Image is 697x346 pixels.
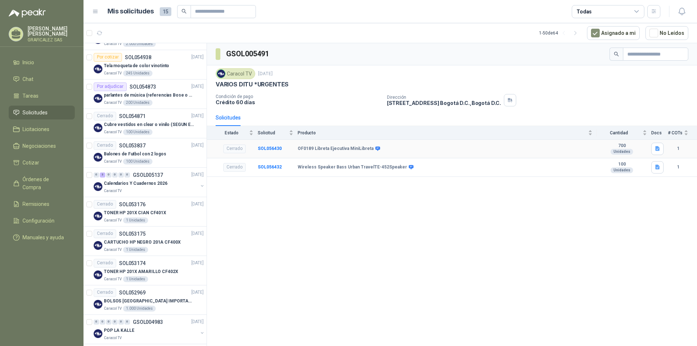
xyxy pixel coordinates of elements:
div: 0 [106,172,111,178]
div: Solicitudes [216,114,241,122]
p: VARIOS DITU *URGENTES [216,81,289,88]
p: [DATE] [191,318,204,325]
p: SOL054871 [119,114,146,119]
div: 100 Unidades [123,159,152,164]
h3: GSOL005491 [226,48,270,60]
div: Cerrado [94,288,116,297]
img: Company Logo [94,329,102,338]
div: 245 Unidades [123,70,152,76]
span: Cotizar [23,159,39,167]
p: SOL054938 [125,55,151,60]
img: Company Logo [94,65,102,73]
div: 0 [106,319,111,325]
div: Por adjudicar [94,82,127,91]
p: Caracol TV [104,306,122,312]
b: OF0189 Libreta Ejecutiva MiniLibreta [298,146,374,152]
p: Caracol TV [104,129,122,135]
a: Órdenes de Compra [9,172,75,194]
a: CerradoSOL053174[DATE] Company LogoTONER HP 201X AMARILLO CF402XCaracol TV1 Unidades [83,256,207,285]
a: 0 3 0 0 0 0 GSOL005137[DATE] Company LogoCalendarios Y Cuadernos 2026Caracol TV [94,171,205,194]
div: Cerrado [223,163,246,172]
span: Licitaciones [23,125,49,133]
div: 0 [94,172,99,178]
div: Cerrado [223,144,246,153]
th: Docs [651,126,668,139]
div: 2.000 Unidades [123,41,156,47]
button: Asignado a mi [587,26,640,40]
p: [DATE] [191,171,204,178]
div: Cerrado [94,141,116,150]
p: POP LA KALLE [104,327,134,334]
p: TONER HP 201X CIAN CF401X [104,209,166,216]
img: Company Logo [94,123,102,132]
b: 100 [597,162,647,167]
p: SOL053837 [119,143,146,148]
a: CerradoSOL053175[DATE] Company LogoCARTUCHO HP NEGRO 201A CF400XCaracol TV1 Unidades [83,227,207,256]
span: Órdenes de Compra [23,175,68,191]
a: CerradoSOL052969[DATE] Company LogoBOLSOS [GEOGRAPHIC_DATA] IMPORTADO [GEOGRAPHIC_DATA]-397-1Cara... [83,285,207,315]
p: [DATE] [191,54,204,61]
th: Cantidad [597,126,651,139]
span: Remisiones [23,200,49,208]
b: 1 [668,164,688,171]
p: Caracol TV [104,217,122,223]
div: 0 [100,319,105,325]
span: 15 [160,7,171,16]
div: 0 [112,319,118,325]
p: Caracol TV [104,247,122,253]
p: SOL053176 [119,202,146,207]
a: Manuales y ayuda [9,231,75,244]
div: Cerrado [94,200,116,209]
img: Company Logo [94,241,102,250]
p: GRAFICALEZ SAS [28,38,75,42]
p: Caracol TV [104,100,122,106]
a: 0 0 0 0 0 0 GSOL004983[DATE] Company LogoPOP LA KALLECaracol TV [94,318,205,341]
span: Negociaciones [23,142,56,150]
img: Company Logo [94,182,102,191]
div: 1 - 50 de 64 [539,27,581,39]
a: Negociaciones [9,139,75,153]
div: 200 Unidades [123,100,152,106]
p: [DATE] [191,201,204,208]
p: CARTUCHO HP NEGRO 201A CF400X [104,239,181,246]
img: Logo peakr [9,9,46,17]
p: [DATE] [191,230,204,237]
div: 100 Unidades [123,129,152,135]
p: Crédito 60 días [216,99,381,105]
p: [DATE] [191,83,204,90]
p: Cubre vestidos en clear o vinilo (SEGUN ESPECIFICACIONES DEL ADJUNTO) [104,121,194,128]
p: TONER HP 201X AMARILLO CF402X [104,268,178,275]
p: Caracol TV [104,188,122,194]
img: Company Logo [94,270,102,279]
a: CerradoSOL054871[DATE] Company LogoCubre vestidos en clear o vinilo (SEGUN ESPECIFICACIONES DEL A... [83,109,207,138]
p: Calendarios Y Cuadernos 2026 [104,180,167,187]
span: Chat [23,75,33,83]
a: CerradoSOL053837[DATE] Company LogoBalones de Futbol con 2 logosCaracol TV100 Unidades [83,138,207,168]
span: Solicitudes [23,109,48,117]
div: 3 [100,172,105,178]
a: Cotizar [9,156,75,170]
p: SOL052969 [119,290,146,295]
p: Caracol TV [104,335,122,341]
img: Company Logo [94,153,102,162]
div: 1.000 Unidades [123,306,156,312]
p: GSOL004983 [133,319,163,325]
p: Balones de Futbol con 2 logos [104,151,166,158]
th: # COTs [668,126,697,139]
a: Por cotizarSOL054938[DATE] Company LogoTela moqueta de color vinotintoCaracol TV245 Unidades [83,50,207,80]
div: Por cotizar [94,53,122,62]
span: search [182,9,187,14]
th: Solicitud [258,126,298,139]
div: Cerrado [94,112,116,121]
p: Dirección [387,95,501,100]
p: parlantes de música (referencias Bose o Alexa) CON MARCACION 1 LOGO (Mas datos en el adjunto) [104,92,194,99]
p: Caracol TV [104,70,122,76]
a: SOL056430 [258,146,282,151]
p: Caracol TV [104,276,122,282]
a: Solicitudes [9,106,75,119]
a: Remisiones [9,197,75,211]
span: search [614,52,619,57]
a: Inicio [9,56,75,69]
th: Estado [207,126,258,139]
b: 700 [597,143,647,149]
